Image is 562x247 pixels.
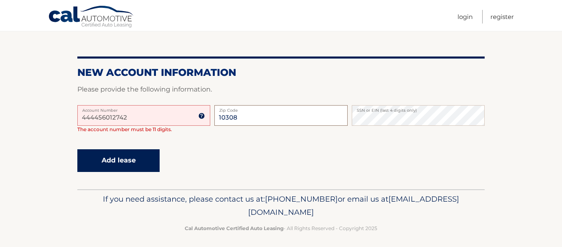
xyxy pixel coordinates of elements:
span: The account number must be 11 digits. [77,126,172,132]
a: Login [457,10,473,24]
label: Zip Code [214,105,347,112]
p: If you need assistance, please contact us at: or email us at [83,193,479,219]
a: Register [490,10,514,24]
span: [PHONE_NUMBER] [265,194,338,204]
input: Zip Code [214,105,347,126]
a: Cal Automotive [48,5,135,29]
label: Account Number [77,105,210,112]
label: SSN or EIN (last 4 digits only) [352,105,485,112]
strong: Cal Automotive Certified Auto Leasing [185,225,283,231]
button: Add lease [77,149,160,172]
h2: New Account Information [77,66,485,79]
input: Account Number [77,105,210,126]
p: - All Rights Reserved - Copyright 2025 [83,224,479,233]
span: [EMAIL_ADDRESS][DOMAIN_NAME] [248,194,459,217]
img: tooltip.svg [198,113,205,119]
p: Please provide the following information. [77,84,485,95]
